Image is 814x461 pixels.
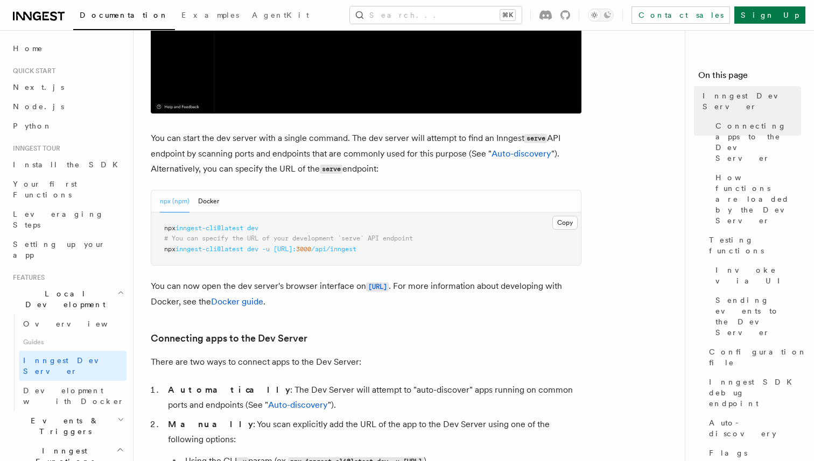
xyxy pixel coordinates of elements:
a: Configuration file [705,342,801,372]
span: How functions are loaded by the Dev Server [715,172,801,226]
a: Inngest SDK debug endpoint [705,372,801,413]
span: inngest-cli@latest [176,224,243,232]
span: Sending events to the Dev Server [715,295,801,338]
a: Home [9,39,127,58]
span: npx [164,245,176,253]
span: Inngest tour [9,144,60,153]
a: Overview [19,314,127,334]
a: Development with Docker [19,381,127,411]
a: [URL] [366,281,389,291]
span: dev [247,245,258,253]
span: npx [164,224,176,232]
p: There are two ways to connect apps to the Dev Server: [151,354,581,370]
code: serve [524,134,547,143]
span: Testing functions [709,235,801,256]
a: Sign Up [734,6,805,24]
a: Auto-discovery [705,413,801,443]
span: Features [9,273,45,282]
span: [URL]: [273,245,296,253]
a: Node.js [9,97,127,116]
a: Setting up your app [9,235,127,265]
span: Invoke via UI [715,265,801,286]
span: Inngest Dev Server [703,90,801,112]
span: Setting up your app [13,240,106,259]
span: Home [13,43,43,54]
code: [URL] [366,282,389,292]
a: Connecting apps to the Dev Server [151,331,307,346]
span: Your first Functions [13,180,77,199]
span: 3000 [296,245,311,253]
span: /api/inngest [311,245,356,253]
button: Search...⌘K [350,6,522,24]
a: How functions are loaded by the Dev Server [711,168,801,230]
a: Inngest Dev Server [19,351,127,381]
code: serve [320,165,342,174]
kbd: ⌘K [500,10,515,20]
a: Connecting apps to the Dev Server [711,116,801,168]
span: Auto-discovery [709,417,801,439]
span: # You can specify the URL of your development `serve` API endpoint [164,235,413,242]
button: Docker [198,190,219,212]
a: Contact sales [631,6,730,24]
li: : The Dev Server will attempt to "auto-discover" apps running on common ports and endpoints (See ... [165,382,581,413]
span: Development with Docker [23,386,124,406]
button: npx (npm) [160,190,190,212]
a: Invoke via UI [711,260,801,290]
span: Node.js [13,102,64,111]
a: Docker guide [211,296,263,307]
a: Sending events to the Dev Server [711,290,801,342]
span: inngest-cli@latest [176,245,243,253]
span: Install the SDK [13,160,124,169]
button: Copy [552,216,578,230]
h4: On this page [698,69,801,86]
span: Overview [23,320,134,328]
button: Toggle dark mode [588,9,614,22]
a: Auto-discovery [268,400,328,410]
div: Local Development [9,314,127,411]
a: Python [9,116,127,136]
a: Install the SDK [9,155,127,174]
span: Flags [709,448,747,458]
span: Events & Triggers [9,415,117,437]
a: Inngest Dev Server [698,86,801,116]
a: Next.js [9,77,127,97]
span: -u [262,245,270,253]
span: Next.js [13,83,64,91]
a: Documentation [73,3,175,30]
span: Connecting apps to the Dev Server [715,120,801,164]
span: dev [247,224,258,232]
span: Configuration file [709,346,807,368]
span: Local Development [9,288,117,310]
span: Guides [19,334,127,351]
button: Local Development [9,284,127,314]
a: Leveraging Steps [9,204,127,235]
p: You can start the dev server with a single command. The dev server will attempt to find an Innges... [151,131,581,177]
span: Python [13,122,52,130]
strong: Manually [168,419,253,429]
p: You can now open the dev server's browser interface on . For more information about developing wi... [151,279,581,309]
span: Documentation [80,11,169,19]
span: Leveraging Steps [13,210,104,229]
a: Your first Functions [9,174,127,204]
span: Examples [181,11,239,19]
span: Quick start [9,67,55,75]
span: Inngest SDK debug endpoint [709,377,801,409]
a: Auto-discovery [492,148,551,159]
span: AgentKit [252,11,309,19]
a: Testing functions [705,230,801,260]
button: Events & Triggers [9,411,127,441]
a: AgentKit [245,3,315,29]
span: Inngest Dev Server [23,356,115,375]
a: Examples [175,3,245,29]
strong: Automatically [168,385,290,395]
